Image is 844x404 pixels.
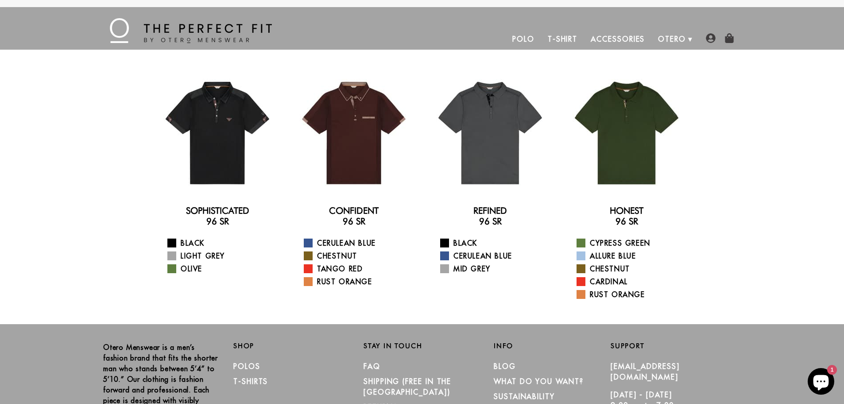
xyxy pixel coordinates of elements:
[186,205,249,216] a: Sophisticated
[584,28,651,50] a: Accessories
[651,28,693,50] a: Otero
[110,18,272,43] img: The Perfect Fit - by Otero Menswear - Logo
[494,392,555,401] a: Sustainability
[724,33,734,43] img: shopping-bag-icon.png
[577,238,688,248] a: Cypress Green
[706,33,716,43] img: user-account-icon.png
[167,238,279,248] a: Black
[541,28,584,50] a: T-Shirt
[156,216,279,227] h3: 96 SR
[167,263,279,274] a: Olive
[611,342,741,350] h2: Support
[167,251,279,261] a: Light Grey
[233,342,350,350] h2: Shop
[304,238,415,248] a: Cerulean Blue
[329,205,379,216] a: Confident
[293,216,415,227] h3: 96 SR
[233,377,268,386] a: T-Shirts
[304,251,415,261] a: Chestnut
[610,205,643,216] a: Honest
[494,342,611,350] h2: Info
[611,362,680,381] a: [EMAIL_ADDRESS][DOMAIN_NAME]
[364,362,380,371] a: FAQ
[494,377,584,386] a: What Do You Want?
[577,263,688,274] a: Chestnut
[440,238,551,248] a: Black
[304,263,415,274] a: Tango Red
[440,263,551,274] a: Mid Grey
[494,362,516,371] a: Blog
[429,216,551,227] h3: 96 SR
[577,276,688,287] a: Cardinal
[473,205,507,216] a: Refined
[440,251,551,261] a: Cerulean Blue
[577,251,688,261] a: Allure Blue
[364,377,451,396] a: SHIPPING (Free in the [GEOGRAPHIC_DATA])
[805,368,837,397] inbox-online-store-chat: Shopify online store chat
[577,289,688,300] a: Rust Orange
[364,342,480,350] h2: Stay in Touch
[565,216,688,227] h3: 96 SR
[506,28,541,50] a: Polo
[233,362,260,371] a: Polos
[304,276,415,287] a: Rust Orange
